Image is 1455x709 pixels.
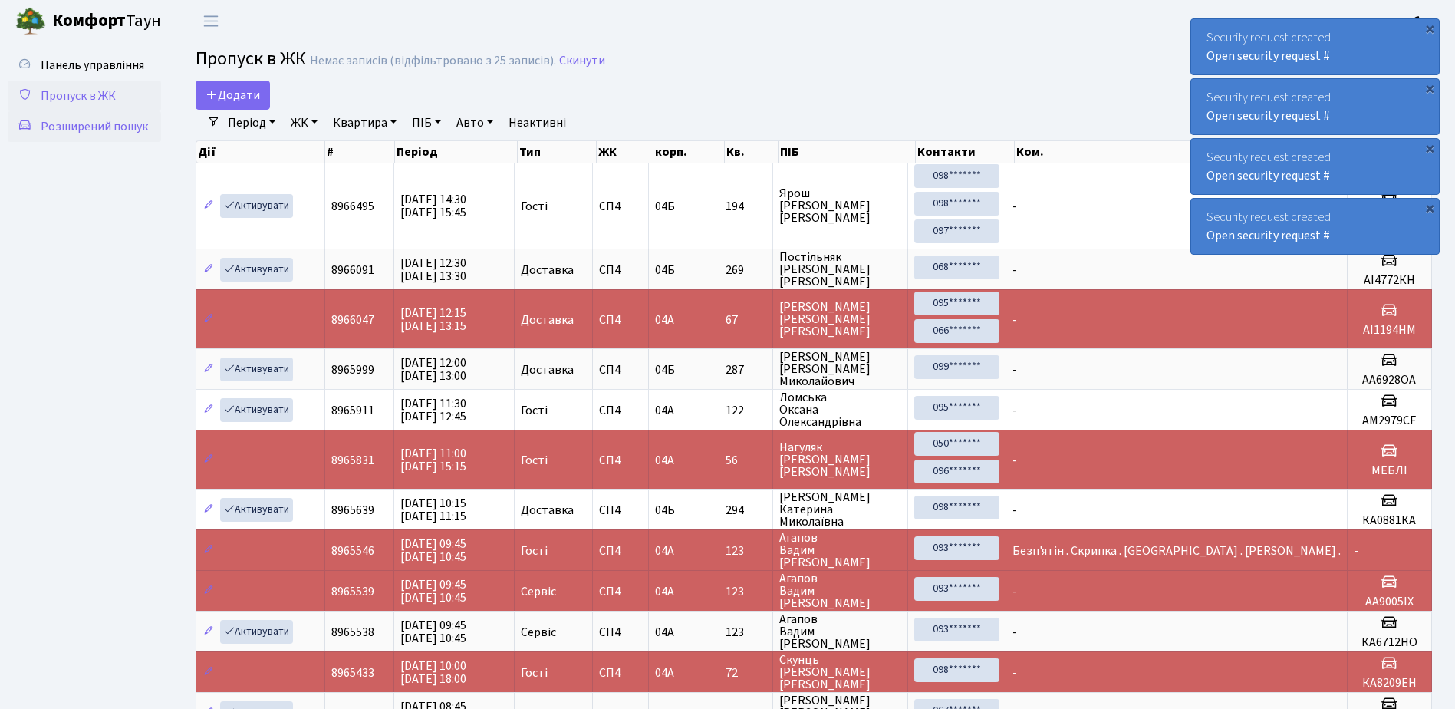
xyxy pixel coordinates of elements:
span: 04А [655,402,674,419]
span: СП4 [599,454,643,467]
a: Консьєрж б. 4. [1351,12,1437,31]
th: ПІБ [779,141,916,163]
h5: АІ1194НМ [1354,323,1425,338]
span: - [1012,502,1017,519]
a: Активувати [220,258,293,282]
span: Гості [521,200,548,213]
span: Нагуляк [PERSON_NAME] [PERSON_NAME] [779,441,901,478]
span: 294 [726,504,766,516]
span: - [1012,262,1017,279]
a: Open security request # [1206,167,1330,184]
span: Гості [521,404,548,417]
a: Скинути [559,54,605,68]
span: Панель управління [41,57,144,74]
span: Ломська Оксана Олександрівна [779,391,901,428]
span: 8966091 [331,262,374,279]
span: СП4 [599,504,643,516]
th: ЖК [597,141,654,163]
h5: МЕБЛІ [1354,463,1425,478]
a: Період [222,110,281,136]
span: - [1012,664,1017,681]
span: 8965538 [331,624,374,641]
span: [DATE] 09:45 [DATE] 10:45 [400,576,466,606]
th: Ком. [1015,141,1347,163]
span: [DATE] 12:00 [DATE] 13:00 [400,354,466,384]
span: Скунць [PERSON_NAME] [PERSON_NAME] [779,654,901,691]
span: Ярош [PERSON_NAME] [PERSON_NAME] [779,187,901,224]
span: 8965539 [331,583,374,600]
span: 8965999 [331,361,374,378]
span: 72 [726,667,766,679]
span: 8966047 [331,312,374,328]
th: Контакти [916,141,1015,163]
span: 04А [655,583,674,600]
span: Агапов Вадим [PERSON_NAME] [779,613,901,650]
th: Період [395,141,518,163]
a: Open security request # [1206,107,1330,124]
span: Доставка [521,264,574,276]
span: СП4 [599,264,643,276]
b: Консьєрж б. 4. [1351,13,1437,30]
div: Security request created [1191,199,1439,254]
span: 8965639 [331,502,374,519]
span: [DATE] 10:00 [DATE] 18:00 [400,658,466,688]
span: [DATE] 12:15 [DATE] 13:15 [400,305,466,335]
span: - [1012,312,1017,328]
div: × [1422,81,1437,96]
h5: КА8209ЕН [1354,676,1425,691]
b: Комфорт [52,8,126,33]
span: Агапов Вадим [PERSON_NAME] [779,532,901,569]
a: Квартира [327,110,403,136]
span: СП4 [599,200,643,213]
span: СП4 [599,364,643,376]
span: Постільняк [PERSON_NAME] [PERSON_NAME] [779,251,901,288]
a: Активувати [220,194,293,218]
span: 04Б [655,361,675,378]
span: - [1012,624,1017,641]
img: logo.png [15,6,46,37]
a: ЖК [285,110,324,136]
div: × [1422,140,1437,156]
span: [DATE] 09:45 [DATE] 10:45 [400,617,466,647]
span: 04А [655,664,674,681]
span: [DATE] 14:30 [DATE] 15:45 [400,191,466,221]
a: Open security request # [1206,48,1330,64]
h5: АА9005ІХ [1354,595,1425,609]
span: СП4 [599,545,643,557]
span: - [1012,402,1017,419]
span: Доставка [521,314,574,326]
span: Доставка [521,504,574,516]
th: Дії [196,141,325,163]
th: Тип [518,141,597,163]
div: × [1422,200,1437,216]
span: 269 [726,264,766,276]
span: СП4 [599,585,643,598]
a: Open security request # [1206,227,1330,244]
span: 56 [726,454,766,467]
span: [DATE] 11:30 [DATE] 12:45 [400,395,466,425]
span: Гості [521,454,548,467]
span: Додати [206,87,260,104]
span: Сервіс [521,626,556,638]
button: Переключити навігацію [192,8,230,34]
span: Таун [52,8,161,35]
span: СП4 [599,404,643,417]
span: [DATE] 12:30 [DATE] 13:30 [400,255,466,285]
span: Гості [521,545,548,557]
span: - [1012,361,1017,378]
h5: АА6928ОА [1354,373,1425,387]
th: корп. [653,141,724,163]
span: Безп'ятін . Скрипка . [GEOGRAPHIC_DATA] . [PERSON_NAME] . [1012,542,1341,559]
a: Додати [196,81,270,110]
span: 8966495 [331,198,374,215]
span: - [1012,583,1017,600]
div: Security request created [1191,79,1439,134]
span: [PERSON_NAME] [PERSON_NAME] [PERSON_NAME] [779,301,901,338]
a: Активувати [220,498,293,522]
span: 04Б [655,198,675,215]
a: Авто [450,110,499,136]
span: 287 [726,364,766,376]
span: 67 [726,314,766,326]
span: Гості [521,667,548,679]
span: - [1012,198,1017,215]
